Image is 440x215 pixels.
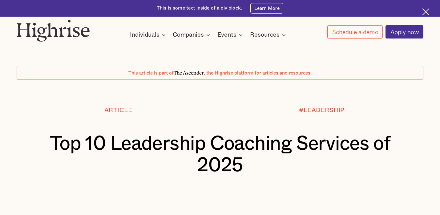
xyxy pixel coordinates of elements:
[217,31,236,39] div: Events
[104,107,132,114] div: Article
[157,5,242,11] div: This is some text inside of a div block.
[422,8,429,15] img: Cross icon
[17,19,90,42] img: Highrise logo
[174,69,204,75] span: The Ascender
[386,25,423,39] a: Apply now
[299,107,345,114] div: #LEADERSHIP
[204,71,312,75] span: , the Highrise platform for articles and resources.
[250,31,280,39] div: Resources
[250,3,283,14] a: Learn More
[173,31,204,39] div: Companies
[128,71,174,75] span: This article is part of
[327,25,383,39] a: Schedule a demo
[130,31,159,39] div: Individuals
[34,133,407,176] h1: Top 10 Leadership Coaching Services of 2025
